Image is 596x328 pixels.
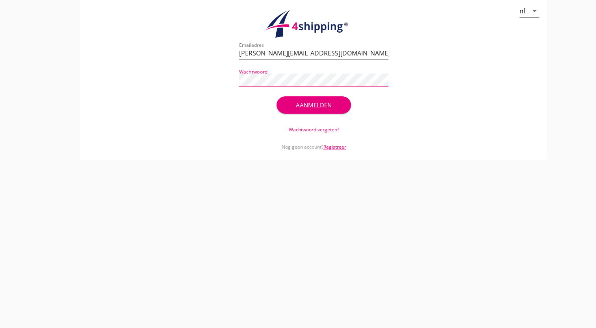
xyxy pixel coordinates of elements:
i: arrow_drop_down [530,6,539,16]
div: Aanmelden [289,101,339,110]
input: Emailadres [239,47,388,59]
div: nl [520,7,525,15]
a: Registreer [323,144,346,150]
img: logo.1f945f1d.svg [263,9,365,39]
a: Wachtwoord vergeten? [289,126,339,133]
button: Aanmelden [277,96,351,114]
div: Nog geen account? [239,133,388,151]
